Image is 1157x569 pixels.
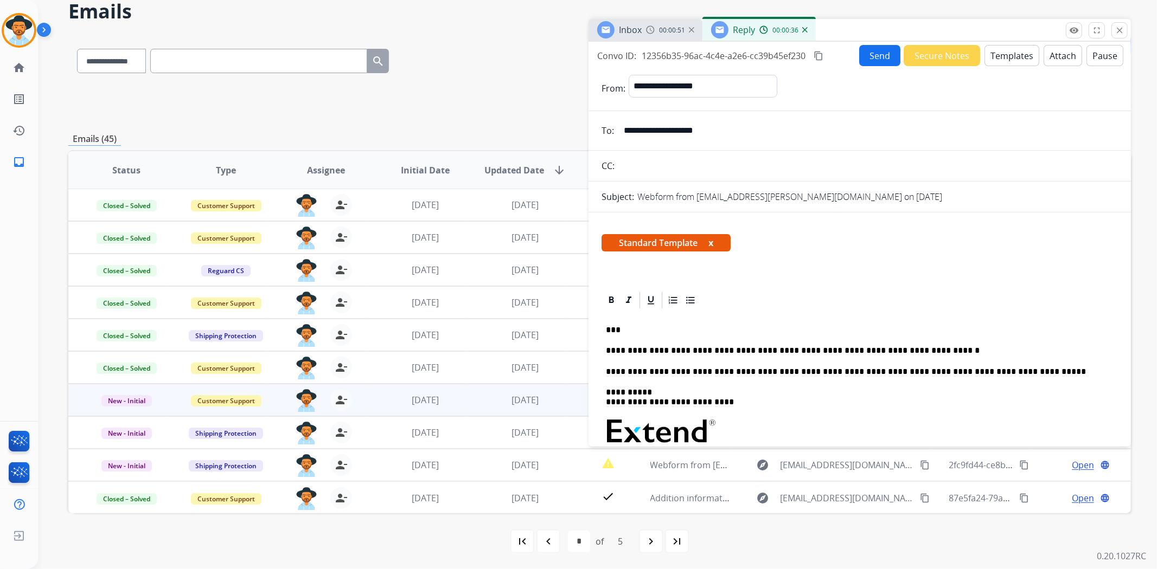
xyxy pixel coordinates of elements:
[296,227,317,249] img: agent-avatar
[412,231,439,243] span: [DATE]
[602,82,625,95] p: From:
[1019,493,1029,503] mat-icon: content_copy
[512,394,539,406] span: [DATE]
[191,232,261,244] span: Customer Support
[602,159,615,172] p: CC:
[112,164,140,177] span: Status
[296,194,317,217] img: agent-avatar
[1072,458,1094,471] span: Open
[97,232,157,244] span: Closed – Solved
[670,535,683,548] mat-icon: last_page
[484,164,544,177] span: Updated Date
[985,45,1039,66] button: Templates
[412,426,439,438] span: [DATE]
[412,329,439,341] span: [DATE]
[733,24,755,36] span: Reply
[296,422,317,444] img: agent-avatar
[621,292,637,308] div: Italic
[216,164,236,177] span: Type
[189,330,263,341] span: Shipping Protection
[1092,25,1102,35] mat-icon: fullscreen
[603,292,619,308] div: Bold
[412,199,439,211] span: [DATE]
[602,234,731,251] span: Standard Template
[101,428,152,439] span: New - Initial
[412,492,439,504] span: [DATE]
[335,361,348,374] mat-icon: person_remove
[412,264,439,276] span: [DATE]
[780,458,913,471] span: [EMAIL_ADDRESS][DOMAIN_NAME]
[1072,492,1094,505] span: Open
[412,394,439,406] span: [DATE]
[296,487,317,510] img: agent-avatar
[412,459,439,471] span: [DATE]
[372,55,385,68] mat-icon: search
[756,458,769,471] mat-icon: explore
[512,492,539,504] span: [DATE]
[335,458,348,471] mat-icon: person_remove
[602,124,614,137] p: To:
[949,459,1110,471] span: 2fc9fd44-ce8b-4a1a-b279-c18c9441f7b2
[335,492,348,505] mat-icon: person_remove
[516,535,529,548] mat-icon: first_page
[191,363,261,374] span: Customer Support
[97,330,157,341] span: Closed – Solved
[949,492,1114,504] span: 87e5fa24-79a3-446f-a167-a0b06bb93d9e
[904,45,980,66] button: Secure Notes
[512,426,539,438] span: [DATE]
[609,531,631,552] div: 5
[189,428,263,439] span: Shipping Protection
[1097,549,1146,562] p: 0.20.1027RC
[859,45,900,66] button: Send
[542,535,555,548] mat-icon: navigate_before
[335,393,348,406] mat-icon: person_remove
[1115,25,1124,35] mat-icon: close
[602,457,615,470] mat-icon: report_problem
[643,292,659,308] div: Underline
[12,93,25,106] mat-icon: list_alt
[101,460,152,471] span: New - Initial
[1069,25,1079,35] mat-icon: remove_red_eye
[512,459,539,471] span: [DATE]
[189,460,263,471] span: Shipping Protection
[68,1,1131,22] h2: Emails
[97,298,157,309] span: Closed – Solved
[637,190,942,203] p: Webform from [EMAIL_ADDRESS][PERSON_NAME][DOMAIN_NAME] on [DATE]
[602,490,615,503] mat-icon: check
[512,264,539,276] span: [DATE]
[780,492,913,505] span: [EMAIL_ADDRESS][DOMAIN_NAME]
[512,329,539,341] span: [DATE]
[97,493,157,505] span: Closed – Solved
[101,395,152,406] span: New - Initial
[1100,493,1110,503] mat-icon: language
[191,298,261,309] span: Customer Support
[191,395,261,406] span: Customer Support
[602,190,634,203] p: Subject:
[296,324,317,347] img: agent-avatar
[335,296,348,309] mat-icon: person_remove
[68,132,121,146] p: Emails (45)
[201,265,251,276] span: Reguard CS
[1100,460,1110,470] mat-icon: language
[296,454,317,477] img: agent-avatar
[4,15,34,46] img: avatar
[12,61,25,74] mat-icon: home
[97,265,157,276] span: Closed – Solved
[1019,460,1029,470] mat-icon: content_copy
[191,493,261,505] span: Customer Support
[512,296,539,308] span: [DATE]
[296,259,317,282] img: agent-avatar
[920,493,930,503] mat-icon: content_copy
[772,26,798,35] span: 00:00:36
[597,49,636,62] p: Convo ID:
[296,357,317,379] img: agent-avatar
[512,199,539,211] span: [DATE]
[97,363,157,374] span: Closed – Solved
[1044,45,1082,66] button: Attach
[665,292,681,308] div: Ordered List
[335,426,348,439] mat-icon: person_remove
[401,164,450,177] span: Initial Date
[335,198,348,211] mat-icon: person_remove
[756,492,769,505] mat-icon: explore
[97,200,157,211] span: Closed – Solved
